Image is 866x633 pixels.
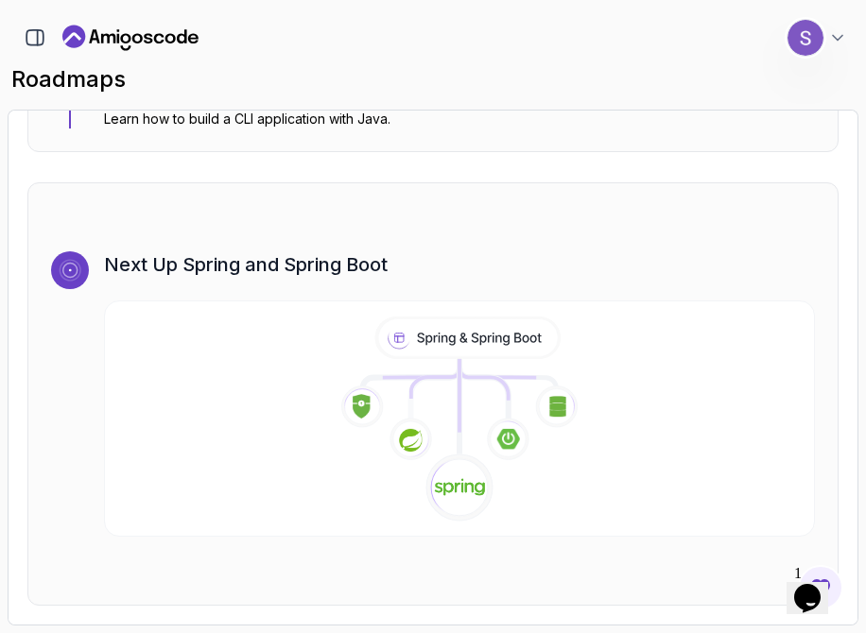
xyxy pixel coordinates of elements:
button: user profile image [787,19,847,57]
a: Landing page [62,23,199,53]
h3: Next Up Spring and Spring Boot [104,251,815,278]
h2: roadmaps [11,64,855,94]
img: user profile image [788,20,823,56]
iframe: chat widget [787,557,847,614]
p: Learn how to build a CLI application with Java. [104,110,448,128]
